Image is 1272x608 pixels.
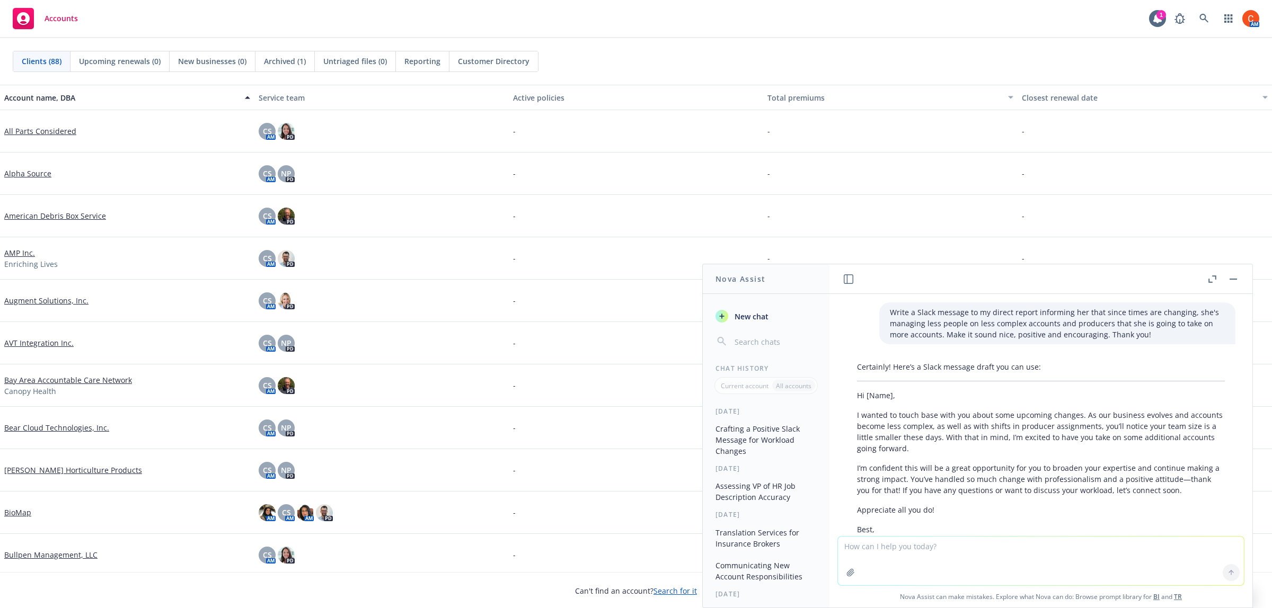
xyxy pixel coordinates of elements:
[263,337,272,348] span: CS
[79,56,161,67] span: Upcoming renewals (0)
[857,390,1225,401] p: Hi [Name],
[263,295,272,306] span: CS
[4,374,132,386] a: Bay Area Accountable Care Network
[857,409,1225,454] p: I wanted to touch base with you about some upcoming changes. As our business evolves and accounts...
[281,168,291,179] span: NP
[890,307,1225,340] p: Write a Slack message to my direct report informing her that since times are changing, she's mana...
[513,337,516,348] span: -
[767,92,1002,103] div: Total premiums
[711,524,821,552] button: Translation Services for Insurance Brokers
[767,168,770,179] span: -
[4,386,56,397] span: Canopy Health
[1022,253,1024,264] span: -
[513,126,516,137] span: -
[278,208,295,225] img: photo
[513,168,516,179] span: -
[732,334,817,349] input: Search chats
[281,337,291,348] span: NP
[316,504,333,521] img: photo
[22,56,61,67] span: Clients (88)
[278,250,295,267] img: photo
[278,292,295,309] img: photo
[263,126,272,137] span: CS
[263,168,272,179] span: CS
[1022,92,1256,103] div: Closest renewal date
[857,361,1225,372] p: Certainly! Here’s a Slack message draft you can use:
[282,507,291,518] span: CS
[513,210,516,221] span: -
[513,253,516,264] span: -
[4,210,106,221] a: American Debris Box Service
[1194,8,1215,29] a: Search
[4,507,31,518] a: BioMap
[513,92,759,103] div: Active policies
[857,462,1225,496] p: I’m confident this will be a great opportunity for you to broaden your expertise and continue mak...
[259,504,276,521] img: photo
[263,422,272,433] span: CS
[1218,8,1239,29] a: Switch app
[711,307,821,326] button: New chat
[653,586,697,596] a: Search for it
[264,56,306,67] span: Archived (1)
[4,464,142,476] a: [PERSON_NAME] Horticulture Products
[259,92,505,103] div: Service team
[834,586,1248,607] span: Nova Assist can make mistakes. Explore what Nova can do: Browse prompt library for and
[703,407,829,416] div: [DATE]
[45,14,78,23] span: Accounts
[1153,592,1160,601] a: BI
[1022,168,1024,179] span: -
[1174,592,1182,601] a: TR
[458,56,529,67] span: Customer Directory
[767,126,770,137] span: -
[721,381,768,390] p: Current account
[513,464,516,476] span: -
[263,380,272,391] span: CS
[4,92,238,103] div: Account name, DBA
[4,337,74,348] a: AVT Integration Inc.
[1022,126,1024,137] span: -
[703,589,829,598] div: [DATE]
[4,422,109,433] a: Bear Cloud Technologies, Inc.
[1169,8,1190,29] a: Report a Bug
[513,380,516,391] span: -
[513,295,516,306] span: -
[278,377,295,394] img: photo
[1156,10,1166,20] div: 1
[767,210,770,221] span: -
[703,510,829,519] div: [DATE]
[178,56,246,67] span: New businesses (0)
[776,381,811,390] p: All accounts
[711,557,821,585] button: Communicating New Account Responsibilities
[4,549,98,560] a: Bullpen Management, LLC
[8,4,82,33] a: Accounts
[711,477,821,506] button: Assessing VP of HR Job Description Accuracy
[763,85,1018,110] button: Total premiums
[323,56,387,67] span: Untriaged files (0)
[278,547,295,564] img: photo
[703,364,829,373] div: Chat History
[281,464,291,476] span: NP
[263,253,272,264] span: CS
[4,258,58,270] span: Enriching Lives
[513,507,516,518] span: -
[278,123,295,140] img: photo
[857,504,1225,515] p: Appreciate all you do!
[509,85,763,110] button: Active policies
[1242,10,1259,27] img: photo
[1022,210,1024,221] span: -
[513,422,516,433] span: -
[575,585,697,596] span: Can't find an account?
[4,168,51,179] a: Alpha Source
[404,56,440,67] span: Reporting
[732,311,768,322] span: New chat
[1018,85,1272,110] button: Closest renewal date
[263,549,272,560] span: CS
[767,253,770,264] span: -
[703,464,829,473] div: [DATE]
[263,210,272,221] span: CS
[297,504,314,521] img: photo
[4,247,35,258] a: AMP Inc.
[513,549,516,560] span: -
[281,422,291,433] span: NP
[711,420,821,460] button: Crafting a Positive Slack Message for Workload Changes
